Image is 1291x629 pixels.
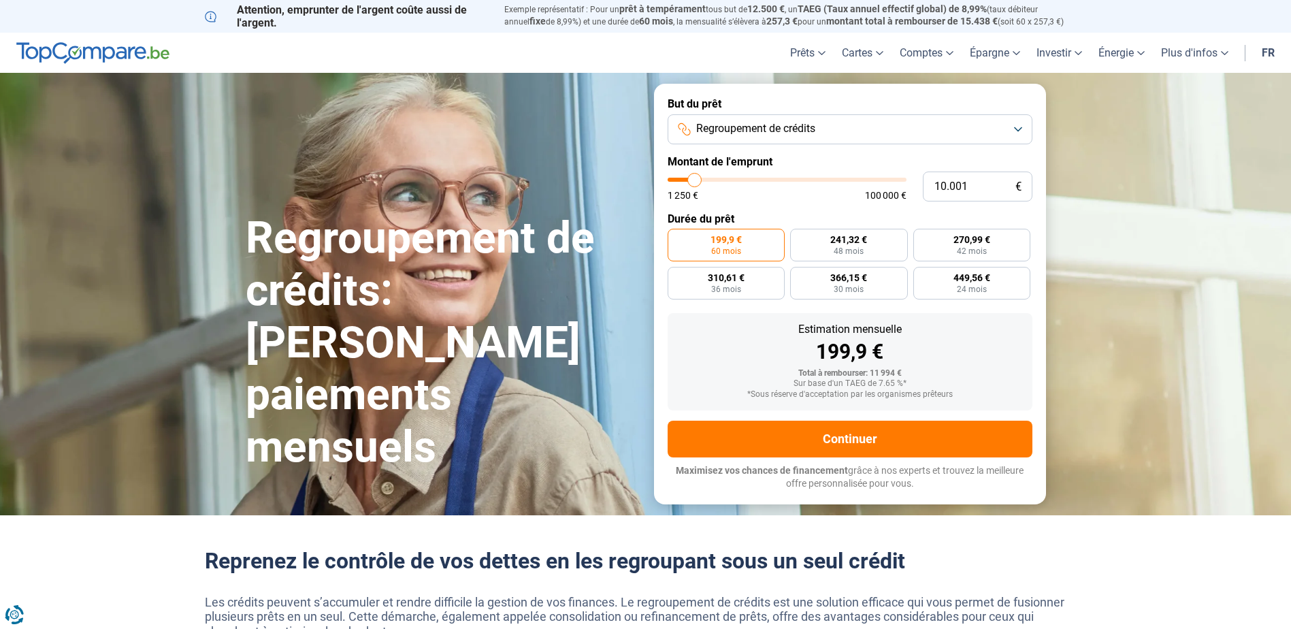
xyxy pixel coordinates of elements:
[957,247,987,255] span: 42 mois
[1015,181,1022,193] span: €
[1090,33,1153,73] a: Énergie
[668,155,1032,168] label: Montant de l'emprunt
[668,191,698,200] span: 1 250 €
[529,16,546,27] span: fixe
[16,42,169,64] img: TopCompare
[679,324,1022,335] div: Estimation mensuelle
[711,247,741,255] span: 60 mois
[679,390,1022,400] div: *Sous réserve d'acceptation par les organismes prêteurs
[696,121,815,136] span: Regroupement de crédits
[962,33,1028,73] a: Épargne
[747,3,785,14] span: 12.500 €
[1153,33,1237,73] a: Plus d'infos
[953,235,990,244] span: 270,99 €
[830,273,867,283] span: 366,15 €
[892,33,962,73] a: Comptes
[676,465,848,476] span: Maximisez vos chances de financement
[679,342,1022,362] div: 199,9 €
[668,97,1032,110] label: But du prêt
[834,247,864,255] span: 48 mois
[766,16,798,27] span: 257,3 €
[668,114,1032,144] button: Regroupement de crédits
[708,273,745,283] span: 310,61 €
[1254,33,1283,73] a: fr
[711,285,741,293] span: 36 mois
[782,33,834,73] a: Prêts
[834,285,864,293] span: 30 mois
[679,369,1022,378] div: Total à rembourser: 11 994 €
[834,33,892,73] a: Cartes
[865,191,906,200] span: 100 000 €
[205,3,488,29] p: Attention, emprunter de l'argent coûte aussi de l'argent.
[668,464,1032,491] p: grâce à nos experts et trouvez la meilleure offre personnalisée pour vous.
[798,3,987,14] span: TAEG (Taux annuel effectif global) de 8,99%
[639,16,673,27] span: 60 mois
[826,16,998,27] span: montant total à rembourser de 15.438 €
[246,212,638,474] h1: Regroupement de crédits: [PERSON_NAME] paiements mensuels
[830,235,867,244] span: 241,32 €
[504,3,1087,28] p: Exemple représentatif : Pour un tous but de , un (taux débiteur annuel de 8,99%) et une durée de ...
[953,273,990,283] span: 449,56 €
[668,212,1032,225] label: Durée du prêt
[957,285,987,293] span: 24 mois
[1028,33,1090,73] a: Investir
[619,3,706,14] span: prêt à tempérament
[710,235,742,244] span: 199,9 €
[205,548,1087,574] h2: Reprenez le contrôle de vos dettes en les regroupant sous un seul crédit
[668,421,1032,457] button: Continuer
[679,379,1022,389] div: Sur base d'un TAEG de 7.65 %*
